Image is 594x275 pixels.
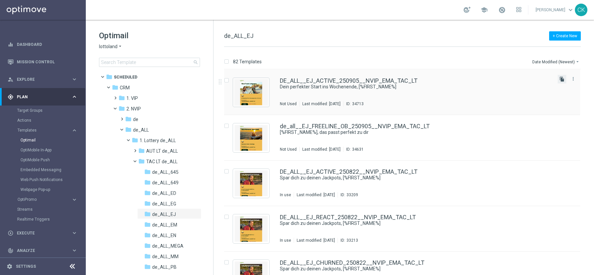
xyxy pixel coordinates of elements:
div: ID: [343,147,364,152]
button: play_circle_outline Execute keyboard_arrow_right [7,230,78,236]
i: keyboard_arrow_right [71,127,78,134]
button: lottoland arrow_drop_down [99,44,123,50]
span: de_ALL [133,127,149,133]
a: [PERSON_NAME]keyboard_arrow_down [535,5,575,15]
i: folder [144,221,151,228]
span: de_ALL_MM [152,254,179,260]
span: TAC LT de_ALL [146,159,178,165]
i: settings [7,263,13,269]
span: de_ALL_ED [152,190,176,196]
a: Embedded Messaging [20,167,69,172]
a: Spar dich zu deinen Jackpots, [%FIRST_NAME%] [280,220,537,227]
span: Execute [17,231,71,235]
i: keyboard_arrow_right [71,247,78,254]
span: Explore [17,77,71,81]
i: folder [144,200,151,207]
div: Mission Control [7,59,78,65]
a: [%FIRST_NAME%], das passt perfekt zu dir [280,129,537,136]
span: lottoland [99,44,117,50]
i: keyboard_arrow_right [71,94,78,100]
i: arrow_drop_down [575,59,580,64]
a: DE_ALL__EJ_ACTIVE_250822__NVIP_EMA_TAC_LT [280,169,417,175]
span: de [133,116,138,122]
a: Settings [16,264,36,268]
button: person_search Explore keyboard_arrow_right [7,77,78,82]
i: folder [144,242,151,249]
p: 82 Templates [233,59,262,65]
span: school [480,6,488,14]
div: Last modified: [DATE] [294,238,338,243]
span: de_ALL_EG [152,201,176,207]
span: Templates [17,128,65,132]
div: Spar dich zu deinen Jackpots, [%FIRST_NAME%] [280,175,552,181]
div: Plan [8,94,71,100]
i: keyboard_arrow_right [71,230,78,236]
div: Not Used [280,101,297,107]
span: 2. NVIP [126,106,141,112]
a: de_all__EJ_FREELINE_OB_250905__NVIP_EMA_TAC_LT [280,123,430,129]
span: Analyze [17,249,71,253]
div: ID: [338,192,358,198]
div: Actions [17,115,85,125]
div: Embedded Messaging [20,165,85,175]
a: Mission Control [17,53,78,71]
a: Streams [17,207,69,212]
i: folder [144,179,151,186]
div: Templates keyboard_arrow_right [17,128,78,133]
div: Templates [17,125,85,195]
div: Spar dich zu deinen Jackpots, [%FIRST_NAME%] [280,220,552,227]
a: Spar dich zu deinen Jackpots, [%FIRST_NAME%] [280,266,537,272]
i: track_changes [8,248,14,254]
div: Web Push Notifications [20,175,85,185]
span: 1. Lottery de_ALL [140,137,176,143]
img: 33209.jpeg [235,170,268,196]
span: de_ALL_EM [152,222,177,228]
span: search [193,60,198,65]
i: folder [125,116,132,122]
a: Web Push Notifications [20,177,69,182]
span: de_ALL_649 [152,180,179,186]
span: AUT LT de_ALL [146,148,178,154]
input: Search Template [99,58,200,67]
button: equalizer Dashboard [7,42,78,47]
span: Scheduled [114,74,137,80]
div: Analyze [8,248,71,254]
i: folder [144,263,151,270]
i: folder [112,84,118,91]
div: Not Used [280,147,297,152]
span: de_ALL_MEGA [152,243,183,249]
span: de_ALL_EJ [224,32,253,39]
span: de_ALL_645 [152,169,179,175]
i: folder [144,232,151,238]
div: Optimail [20,135,85,145]
a: Webpage Pop-up [20,187,69,192]
a: DE_ALL__EJ_ACTIVE_250905__NVIP_EMA_TAC_LT [280,78,417,84]
div: CK [575,4,587,16]
span: OptiPromo [17,198,65,201]
div: Dein perfekter Start ins Wochenende, [%FIRST_NAME%] [280,84,552,90]
div: In use [280,192,291,198]
a: Target Groups [17,108,69,113]
div: Spar dich zu deinen Jackpots, [%FIRST_NAME%] [280,266,552,272]
img: 34631.jpeg [235,125,268,151]
div: Press SPACE to select this row. [217,161,593,206]
span: keyboard_arrow_down [567,6,574,14]
div: Realtime Triggers [17,214,85,224]
img: 33213.jpeg [235,216,268,242]
i: play_circle_outline [8,230,14,236]
a: Actions [17,118,69,123]
button: more_vert [570,75,577,83]
span: de_ALL_EJ [152,211,176,217]
div: OptiMobile In-App [20,145,85,155]
a: Realtime Triggers [17,217,69,222]
i: equalizer [8,42,14,47]
div: ID: [343,101,364,107]
div: Press SPACE to select this row. [217,115,593,161]
span: CRM [120,85,130,91]
i: gps_fixed [8,94,14,100]
div: gps_fixed Plan keyboard_arrow_right [7,94,78,100]
div: 34713 [352,101,364,107]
